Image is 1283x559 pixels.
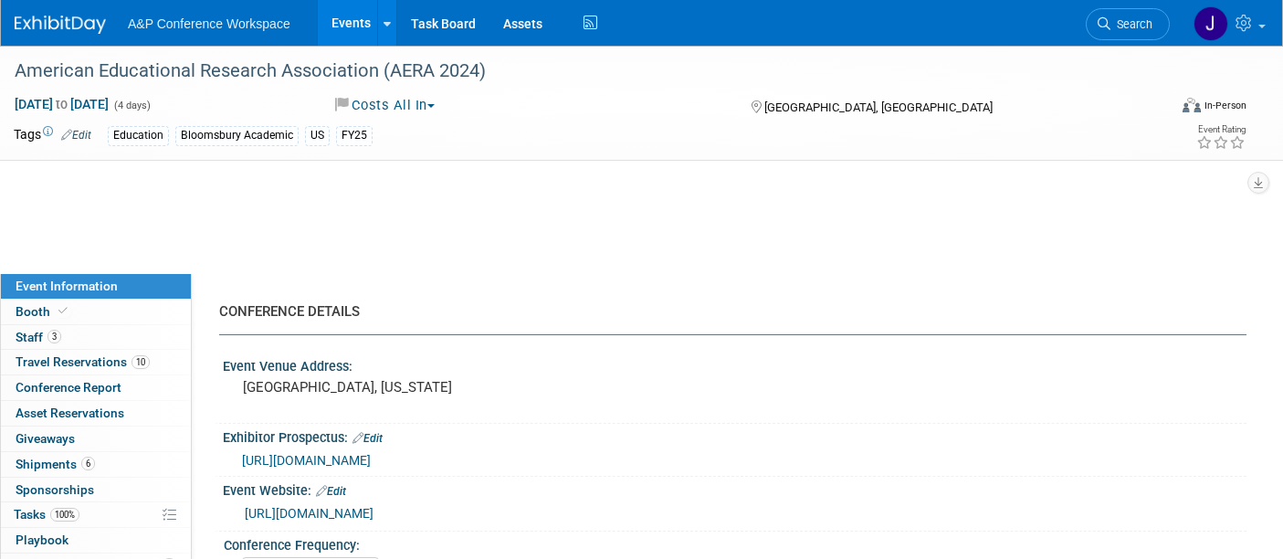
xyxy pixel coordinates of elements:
[1,350,191,374] a: Travel Reservations10
[16,533,68,547] span: Playbook
[175,126,299,145] div: Bloomsbury Academic
[242,453,371,468] a: [URL][DOMAIN_NAME]
[47,330,61,343] span: 3
[1,427,191,451] a: Giveaways
[1064,95,1246,122] div: Event Format
[61,129,91,142] a: Edit
[1,401,191,426] a: Asset Reservations
[1,502,191,527] a: Tasks100%
[16,406,124,420] span: Asset Reservations
[223,353,1246,375] div: Event Venue Address:
[112,100,151,111] span: (4 days)
[352,432,383,445] a: Edit
[1196,125,1246,134] div: Event Rating
[16,482,94,497] span: Sponsorships
[16,431,75,446] span: Giveaways
[1086,8,1170,40] a: Search
[1,375,191,400] a: Conference Report
[1183,98,1201,112] img: Format-Inperson.png
[1,528,191,553] a: Playbook
[224,532,1238,554] div: Conference Frequency:
[243,379,629,396] pre: [GEOGRAPHIC_DATA], [US_STATE]
[219,302,1233,322] div: CONFERENCE DETAILS
[223,477,1246,501] div: Event Website:
[58,306,68,316] i: Booth reservation complete
[1,325,191,350] a: Staff3
[1,274,191,299] a: Event Information
[1,478,191,502] a: Sponsorships
[16,354,150,369] span: Travel Reservations
[14,507,79,522] span: Tasks
[16,279,118,293] span: Event Information
[316,485,346,498] a: Edit
[1110,17,1152,31] span: Search
[53,97,70,111] span: to
[8,55,1141,88] div: American Educational Research Association (AERA 2024)
[1,300,191,324] a: Booth
[16,457,95,471] span: Shipments
[14,125,91,146] td: Tags
[15,16,106,34] img: ExhibitDay
[131,355,150,369] span: 10
[336,126,373,145] div: FY25
[16,380,121,395] span: Conference Report
[1194,6,1228,41] img: Jennifer Howell
[81,457,95,470] span: 6
[305,126,330,145] div: US
[329,96,442,115] button: Costs All In
[1,452,191,477] a: Shipments6
[764,100,993,114] span: [GEOGRAPHIC_DATA], [GEOGRAPHIC_DATA]
[16,330,61,344] span: Staff
[16,304,71,319] span: Booth
[128,16,290,31] span: A&P Conference Workspace
[108,126,169,145] div: Education
[50,508,79,522] span: 100%
[1204,99,1246,112] div: In-Person
[223,424,1246,448] div: Exhibitor Prospectus:
[245,506,373,521] a: [URL][DOMAIN_NAME]
[14,96,110,112] span: [DATE] [DATE]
